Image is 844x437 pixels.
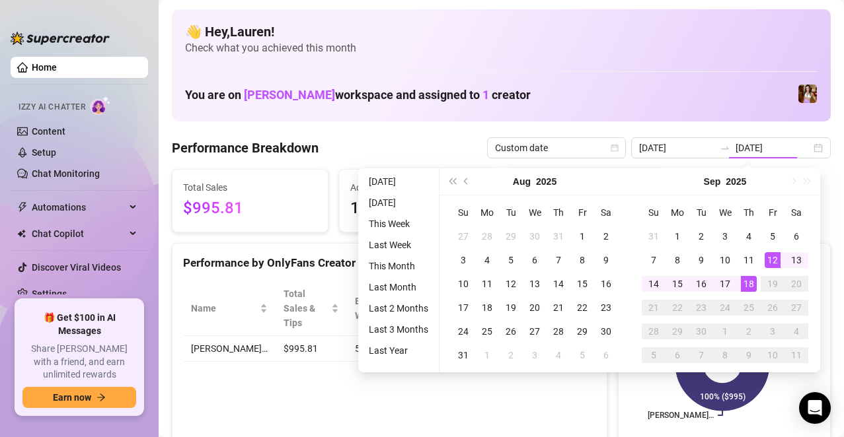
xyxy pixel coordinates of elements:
[32,262,121,273] a: Discover Viral Videos
[183,196,317,221] span: $995.81
[284,286,328,330] span: Total Sales & Tips
[484,281,596,336] th: Chat Conversion
[276,336,347,362] td: $995.81
[423,281,484,336] th: Sales / Hour
[96,393,106,402] span: arrow-right
[22,343,136,382] span: Share [PERSON_NAME] with a friend, and earn unlimited rewards
[799,392,831,424] div: Open Intercom Messenger
[32,197,126,218] span: Automations
[185,22,818,41] h4: 👋 Hey, Lauren !
[629,254,820,272] div: Sales by OnlyFans Creator
[32,223,126,244] span: Chat Copilot
[11,32,110,45] img: logo-BBDzfeDw.svg
[172,139,319,157] h4: Performance Breakdown
[350,196,484,221] span: 155
[639,141,714,155] input: Start date
[492,341,514,356] span: 8 %
[736,141,811,155] input: End date
[183,336,276,362] td: [PERSON_NAME]…
[183,180,317,195] span: Total Sales
[482,88,489,102] span: 1
[32,62,57,73] a: Home
[518,196,652,221] span: 1603
[720,143,730,153] span: swap-right
[22,387,136,408] button: Earn nowarrow-right
[244,88,335,102] span: [PERSON_NAME]
[185,88,531,102] h1: You are on workspace and assigned to creator
[185,41,818,55] span: Check what you achieved this month
[91,96,111,115] img: AI Chatter
[431,294,466,323] span: Sales / Hour
[423,336,484,362] td: $17.17
[350,180,484,195] span: Active Chats
[347,336,423,362] td: 58.0 h
[495,138,618,158] span: Custom date
[611,144,619,152] span: calendar
[17,229,26,238] img: Chat Copilot
[183,254,596,272] div: Performance by OnlyFans Creator
[183,281,276,336] th: Name
[798,84,817,103] img: Elena
[492,301,578,316] span: Chat Conversion
[17,202,28,213] span: thunderbolt
[32,168,100,179] a: Chat Monitoring
[191,301,257,316] span: Name
[19,101,85,114] span: Izzy AI Chatter
[22,312,136,337] span: 🎁 Get $100 in AI Messages
[720,143,730,153] span: to
[518,180,652,195] span: Messages Sent
[32,147,56,158] a: Setup
[32,288,67,299] a: Settings
[355,294,404,323] div: Est. Hours Worked
[53,392,91,403] span: Earn now
[276,281,347,336] th: Total Sales & Tips
[648,411,714,420] text: [PERSON_NAME]…
[32,126,65,137] a: Content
